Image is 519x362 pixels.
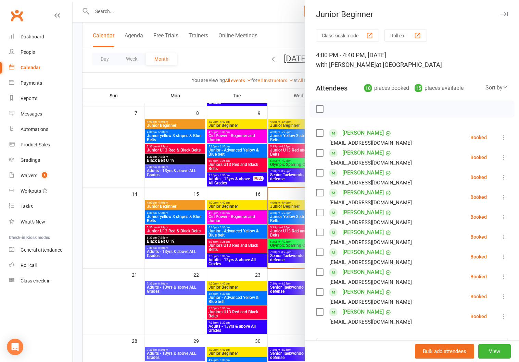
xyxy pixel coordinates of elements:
[21,247,62,253] div: General attendance
[9,199,72,214] a: Tasks
[9,137,72,153] a: Product Sales
[305,10,519,19] div: Junior Beginner
[342,306,384,317] a: [PERSON_NAME]
[21,80,42,86] div: Payments
[9,258,72,273] a: Roll call
[21,204,33,209] div: Tasks
[485,83,508,92] div: Sort by
[9,168,72,183] a: Waivers 1
[478,344,511,359] button: View
[329,138,412,147] div: [EMAIL_ADDRESS][DOMAIN_NAME]
[342,247,384,258] a: [PERSON_NAME]
[21,65,40,70] div: Calendar
[342,147,384,158] a: [PERSON_NAME]
[9,153,72,168] a: Gradings
[329,258,412,267] div: [EMAIL_ADDRESS][DOMAIN_NAME]
[329,317,412,326] div: [EMAIL_ADDRESS][DOMAIN_NAME]
[21,49,35,55] div: People
[316,83,347,93] div: Attendees
[9,183,72,199] a: Workouts
[9,122,72,137] a: Automations
[329,158,412,167] div: [EMAIL_ADDRESS][DOMAIN_NAME]
[9,106,72,122] a: Messages
[364,83,409,93] div: places booked
[21,96,37,101] div: Reports
[42,172,47,178] span: 1
[342,187,384,198] a: [PERSON_NAME]
[329,198,412,207] div: [EMAIL_ADDRESS][DOMAIN_NAME]
[21,142,50,147] div: Product Sales
[21,278,51,283] div: Class check-in
[470,314,487,319] div: Booked
[470,274,487,279] div: Booked
[342,167,384,178] a: [PERSON_NAME]
[342,128,384,138] a: [PERSON_NAME]
[384,29,427,42] button: Roll call
[415,83,464,93] div: places available
[9,45,72,60] a: People
[329,178,412,187] div: [EMAIL_ADDRESS][DOMAIN_NAME]
[470,254,487,259] div: Booked
[342,287,384,298] a: [PERSON_NAME]
[9,29,72,45] a: Dashboard
[7,339,23,355] div: Open Intercom Messenger
[470,155,487,160] div: Booked
[21,263,37,268] div: Roll call
[470,175,487,180] div: Booked
[329,278,412,287] div: [EMAIL_ADDRESS][DOMAIN_NAME]
[21,126,48,132] div: Automations
[21,219,45,225] div: What's New
[415,344,474,359] button: Bulk add attendees
[329,298,412,306] div: [EMAIL_ADDRESS][DOMAIN_NAME]
[470,215,487,219] div: Booked
[9,91,72,106] a: Reports
[21,111,42,117] div: Messages
[9,273,72,289] a: Class kiosk mode
[316,29,379,42] button: Class kiosk mode
[470,135,487,140] div: Booked
[415,84,422,92] div: 15
[364,84,372,92] div: 10
[21,34,44,39] div: Dashboard
[329,218,412,227] div: [EMAIL_ADDRESS][DOMAIN_NAME]
[8,7,25,24] a: Clubworx
[9,75,72,91] a: Payments
[342,267,384,278] a: [PERSON_NAME]
[342,227,384,238] a: [PERSON_NAME]
[376,61,442,68] span: at [GEOGRAPHIC_DATA]
[342,207,384,218] a: [PERSON_NAME]
[21,157,40,163] div: Gradings
[329,238,412,247] div: [EMAIL_ADDRESS][DOMAIN_NAME]
[316,50,508,70] div: 4:00 PM - 4:40 PM, [DATE]
[9,242,72,258] a: General attendance kiosk mode
[9,60,72,75] a: Calendar
[470,195,487,200] div: Booked
[316,61,376,68] span: with [PERSON_NAME]
[9,214,72,230] a: What's New
[470,234,487,239] div: Booked
[316,338,508,352] input: Search to add attendees
[470,294,487,299] div: Booked
[21,188,41,194] div: Workouts
[21,173,37,178] div: Waivers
